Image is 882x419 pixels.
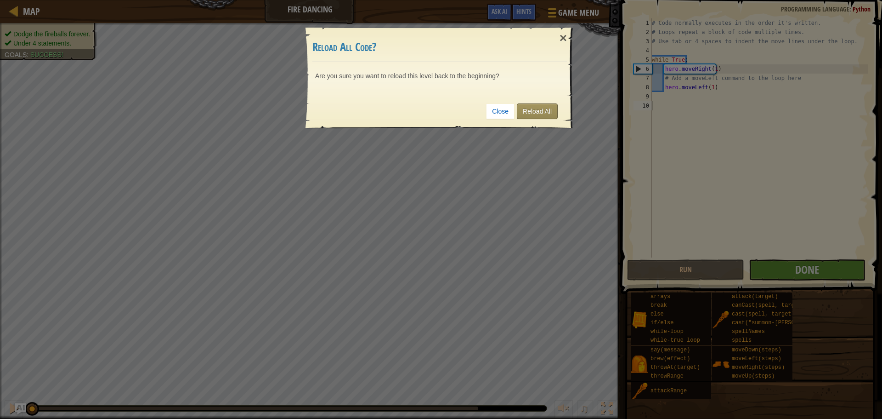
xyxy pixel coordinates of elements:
[517,103,558,119] a: Reload All
[553,25,574,52] div: ×
[486,103,514,119] a: Close
[312,41,567,53] h3: Reload All Code?
[315,71,564,80] p: Are you sure you want to reload this level back to the beginning?
[6,6,66,14] span: Hi. Need any help?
